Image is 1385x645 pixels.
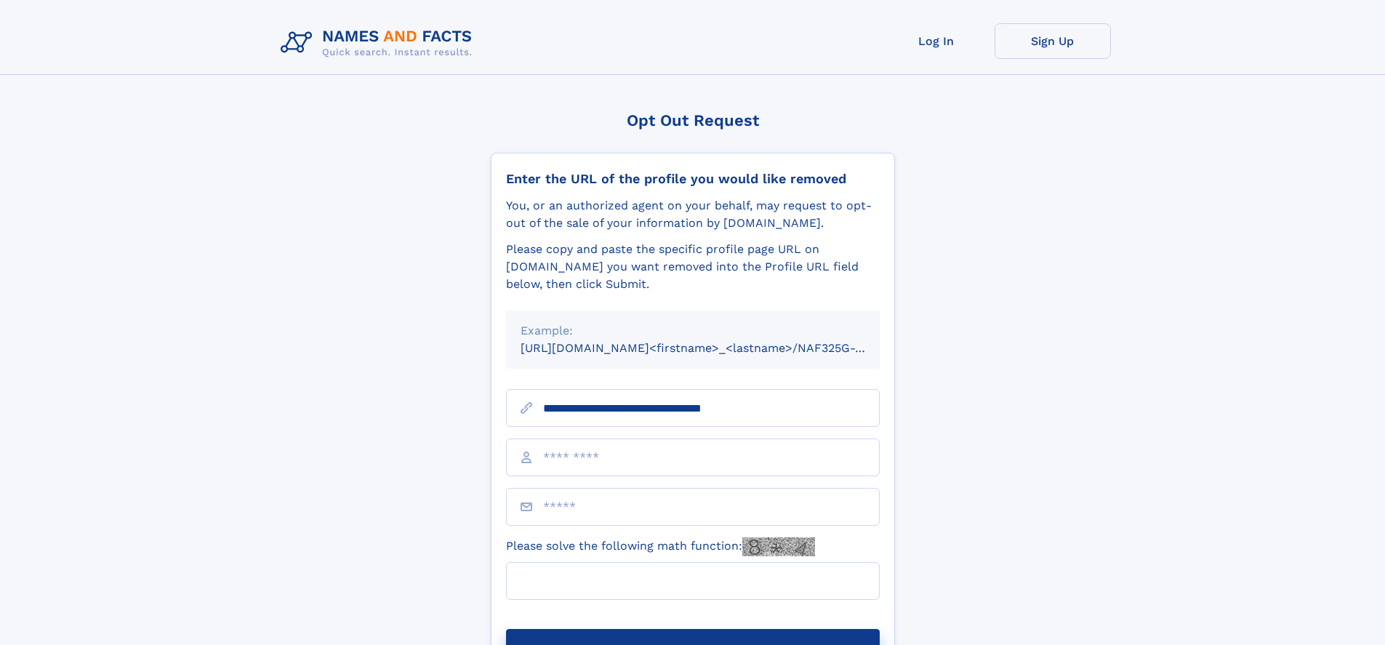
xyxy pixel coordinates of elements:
div: Example: [521,322,865,340]
a: Sign Up [995,23,1111,59]
div: Opt Out Request [491,111,895,129]
div: You, or an authorized agent on your behalf, may request to opt-out of the sale of your informatio... [506,197,880,232]
small: [URL][DOMAIN_NAME]<firstname>_<lastname>/NAF325G-xxxxxxxx [521,341,907,355]
img: Logo Names and Facts [275,23,484,63]
div: Please copy and paste the specific profile page URL on [DOMAIN_NAME] you want removed into the Pr... [506,241,880,293]
a: Log In [878,23,995,59]
label: Please solve the following math function: [506,537,815,556]
div: Enter the URL of the profile you would like removed [506,171,880,187]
